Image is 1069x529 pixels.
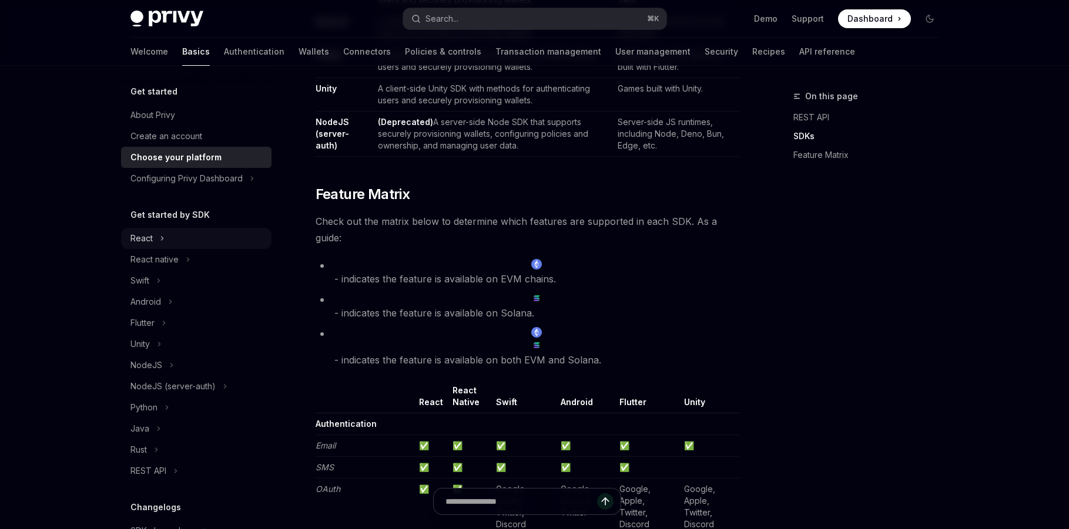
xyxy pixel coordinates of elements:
td: ✅ [448,435,491,457]
button: Send message [597,493,614,510]
td: ✅ [679,435,739,457]
a: Dashboard [838,9,911,28]
a: Welcome [130,38,168,66]
div: Java [130,422,149,436]
a: Recipes [752,38,785,66]
div: Configuring Privy Dashboard [130,171,243,186]
div: NodeJS [130,358,162,372]
button: Toggle Rust section [121,439,272,460]
a: Security [705,38,738,66]
strong: (Deprecated) [378,117,433,127]
h5: Get started by SDK [130,208,210,222]
a: Feature Matrix [793,146,949,164]
th: Flutter [615,385,679,413]
div: NodeJS (server-auth) [130,379,216,393]
button: Toggle Swift section [121,270,272,291]
em: SMS [316,462,334,472]
div: REST API [130,464,166,478]
button: Toggle Java section [121,418,272,439]
div: Swift [130,274,149,288]
a: About Privy [121,105,272,126]
a: Wallets [299,38,329,66]
button: Toggle Unity section [121,333,272,355]
a: Support [792,13,824,25]
div: Flutter [130,316,155,330]
a: Unity [316,83,337,94]
th: Swift [491,385,556,413]
td: ✅ [414,457,448,479]
a: Create an account [121,126,272,147]
strong: Authentication [316,419,377,429]
li: - indicates the feature is available on EVM chains. [316,258,739,287]
span: On this page [805,89,858,103]
td: ✅ [615,435,679,457]
button: Toggle Configuring Privy Dashboard section [121,168,272,189]
a: Demo [754,13,778,25]
td: ✅ [556,457,614,479]
th: React [414,385,448,413]
a: SDKs [793,127,949,146]
td: Games built with Unity. [613,78,739,112]
td: ✅ [556,435,614,457]
td: A client-side Unity SDK with methods for authenticating users and securely provisioning wallets. [373,78,613,112]
button: Open search [403,8,666,29]
div: Android [130,295,161,309]
img: solana.png [531,293,542,304]
a: Basics [182,38,210,66]
button: Toggle Android section [121,291,272,312]
button: Toggle NodeJS section [121,355,272,376]
a: Choose your platform [121,147,272,168]
span: Feature Matrix [316,185,410,204]
img: dark logo [130,11,203,27]
input: Ask a question... [445,488,597,514]
em: OAuth [316,484,340,494]
span: Check out the matrix below to determine which features are supported in each SDK. As a guide: [316,213,739,246]
button: Toggle REST API section [121,460,272,481]
td: ✅ [491,435,556,457]
div: Choose your platform [130,150,222,164]
em: Email [316,440,336,450]
a: Authentication [224,38,284,66]
h5: Changelogs [130,500,181,514]
button: Toggle dark mode [920,9,939,28]
div: Search... [425,12,458,26]
a: NodeJS (server-auth) [316,117,349,151]
a: Policies & controls [405,38,481,66]
a: API reference [799,38,855,66]
th: React Native [448,385,491,413]
img: ethereum.png [531,259,542,269]
div: Python [130,400,157,415]
div: Create an account [130,129,202,143]
button: Toggle React section [121,228,272,249]
td: A server-side Node SDK that supports securely provisioning wallets, configuring policies and owne... [373,112,613,157]
a: REST API [793,108,949,127]
a: Transaction management [495,38,601,66]
li: - indicates the feature is available on both EVM and Solana. [316,326,739,368]
td: ✅ [448,457,491,479]
td: ✅ [491,457,556,479]
li: - indicates the feature is available on Solana. [316,292,739,321]
div: Rust [130,443,147,457]
button: Toggle Python section [121,397,272,418]
img: solana.png [531,340,542,351]
div: React [130,231,153,245]
td: ✅ [615,457,679,479]
a: Connectors [343,38,391,66]
button: Toggle Flutter section [121,312,272,333]
th: Unity [679,385,739,413]
td: ✅ [414,435,448,457]
button: Toggle React native section [121,249,272,270]
h5: Get started [130,85,177,99]
span: ⌘ K [647,14,659,23]
div: React native [130,252,179,267]
div: About Privy [130,108,175,122]
td: Server-side JS runtimes, including Node, Deno, Bun, Edge, etc. [613,112,739,157]
a: User management [615,38,691,66]
span: Dashboard [847,13,893,25]
th: Android [556,385,614,413]
button: Toggle NodeJS (server-auth) section [121,376,272,397]
div: Unity [130,337,150,351]
img: ethereum.png [531,327,542,338]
